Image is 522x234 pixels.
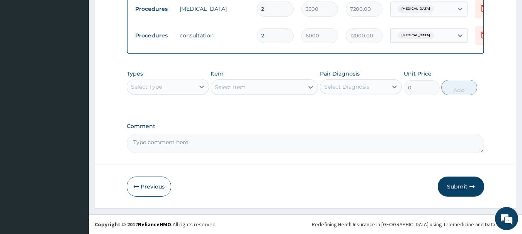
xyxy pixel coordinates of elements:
div: Redefining Heath Insurance in [GEOGRAPHIC_DATA] using Telemedicine and Data Science! [312,221,516,228]
label: Pair Diagnosis [320,70,360,77]
td: Procedures [131,29,176,43]
img: d_794563401_company_1708531726252_794563401 [14,39,31,58]
button: Previous [127,177,171,197]
label: Comment [127,123,485,130]
td: [MEDICAL_DATA] [176,1,253,17]
td: Procedures [131,2,176,16]
a: RelianceHMO [138,221,171,228]
strong: Copyright © 2017 . [95,221,173,228]
div: Minimize live chat window [127,4,145,22]
span: [MEDICAL_DATA] [398,32,434,39]
footer: All rights reserved. [89,214,522,234]
div: Select Diagnosis [324,83,369,91]
label: Types [127,71,143,77]
div: Select Type [131,83,162,91]
label: Item [211,70,224,77]
label: Unit Price [404,70,432,77]
div: Chat with us now [40,43,130,53]
span: [MEDICAL_DATA] [398,5,434,13]
button: Add [441,80,477,95]
button: Submit [438,177,484,197]
textarea: Type your message and hit 'Enter' [4,154,147,181]
td: consultation [176,28,253,43]
span: We're online! [45,69,107,146]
